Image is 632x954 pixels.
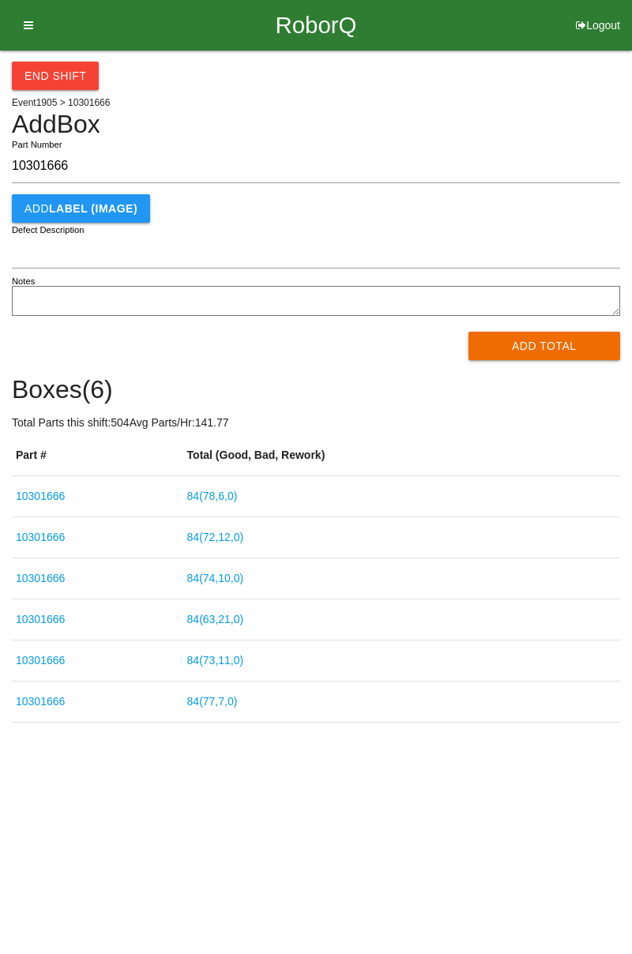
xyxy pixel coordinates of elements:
[187,695,238,708] a: 84(77,7,0)
[16,531,65,543] a: 10301666
[187,572,244,584] a: 84(74,10,0)
[12,97,110,108] span: Event 1905 > 10301666
[187,654,244,667] a: 84(73,11,0)
[12,275,35,288] label: Notes
[187,531,244,543] a: 84(72,12,0)
[16,613,65,625] a: 10301666
[16,654,65,667] a: 10301666
[16,490,65,502] a: 10301666
[49,202,137,215] b: LABEL (IMAGE)
[187,613,244,625] a: 84(63,21,0)
[16,572,65,584] a: 10301666
[12,149,620,183] input: Required
[468,332,621,360] button: Add Total
[12,111,620,138] h4: Add Box
[12,138,62,152] label: Part Number
[12,376,620,404] h4: Boxes ( 6 )
[12,435,183,476] th: Part #
[12,415,620,431] p: Total Parts this shift: 504 Avg Parts/Hr: 141.77
[187,490,238,502] a: 84(78,6,0)
[12,194,150,223] button: AddLABEL (IMAGE)
[12,223,85,237] label: Defect Description
[12,62,99,90] button: End Shift
[183,435,620,476] th: Total (Good, Bad, Rework)
[16,695,65,708] a: 10301666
